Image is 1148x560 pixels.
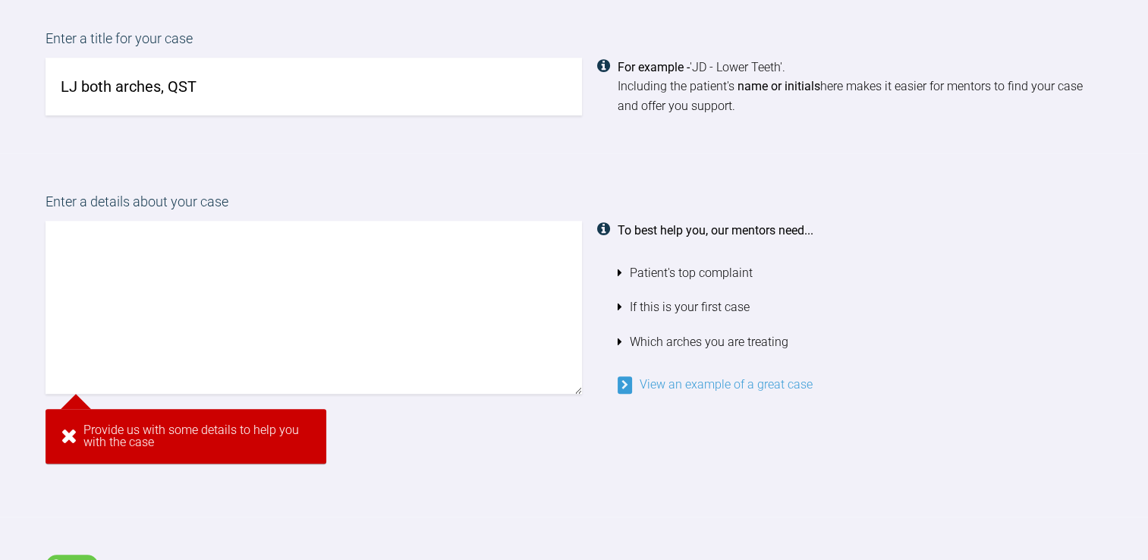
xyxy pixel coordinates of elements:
li: Which arches you are treating [618,325,1103,360]
li: If this is your first case [618,290,1103,325]
label: Enter a title for your case [46,28,1102,58]
li: Patient's top complaint [618,256,1103,291]
strong: name or initials [738,79,820,93]
div: Provide us with some details to help you with the case [46,409,326,464]
strong: For example - [618,60,690,74]
div: 'JD - Lower Teeth'. Including the patient's here makes it easier for mentors to find your case an... [618,58,1103,116]
a: View an example of a great case [618,377,813,392]
input: JD - Lower Teeth [46,58,582,116]
strong: To best help you, our mentors need... [618,223,813,238]
label: Enter a details about your case [46,191,1102,221]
